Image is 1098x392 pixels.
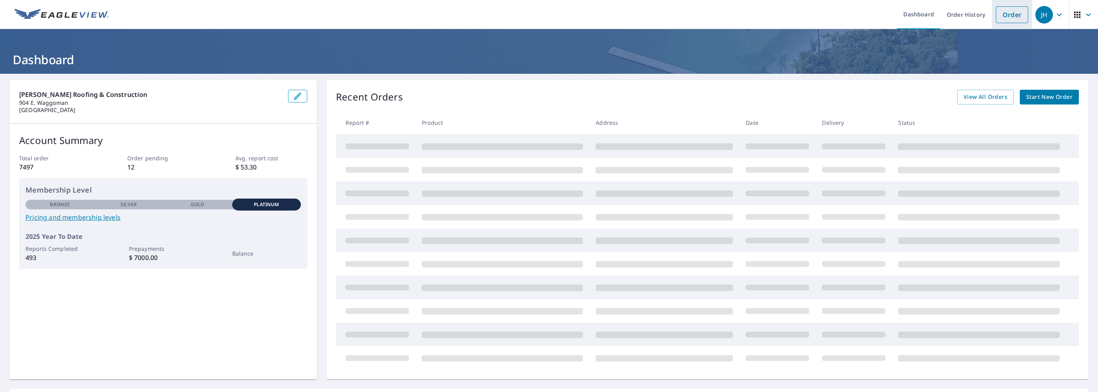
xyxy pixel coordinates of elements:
p: 493 [26,253,95,262]
p: Silver [120,201,137,208]
span: Start New Order [1026,92,1072,102]
p: Membership Level [26,185,301,195]
a: Pricing and membership levels [26,213,301,222]
th: Delivery [816,111,892,134]
p: Gold [191,201,204,208]
p: Account Summary [19,133,307,148]
p: 2025 Year To Date [26,232,301,241]
p: Recent Orders [336,90,403,104]
th: Status [892,111,1066,134]
h1: Dashboard [10,51,1088,68]
img: EV Logo [14,9,109,21]
p: [GEOGRAPHIC_DATA] [19,106,282,114]
p: Order pending [127,154,199,162]
th: Product [415,111,589,134]
div: JH [1035,6,1053,24]
p: 12 [127,162,199,172]
p: Prepayments [129,244,198,253]
th: Report # [336,111,415,134]
p: Bronze [50,201,70,208]
a: View All Orders [957,90,1014,104]
span: View All Orders [964,92,1007,102]
p: $ 53.30 [235,162,308,172]
p: Reports Completed [26,244,95,253]
th: Address [589,111,739,134]
p: Balance [232,249,301,258]
p: [PERSON_NAME] Roofing & Construction [19,90,282,99]
p: Avg. report cost [235,154,308,162]
p: Total order [19,154,91,162]
a: Order [996,6,1028,23]
p: Platinum [254,201,279,208]
a: Start New Order [1020,90,1079,104]
th: Date [739,111,816,134]
p: 904 E. Waggoman [19,99,282,106]
p: 7497 [19,162,91,172]
p: $ 7000.00 [129,253,198,262]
